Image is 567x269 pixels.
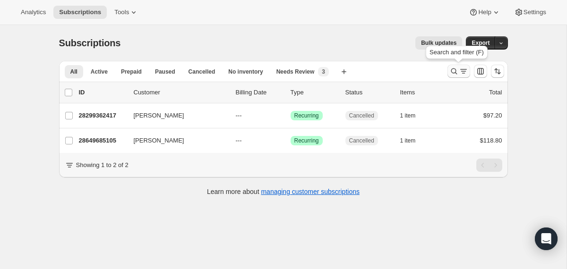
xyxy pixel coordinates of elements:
p: 28299362417 [79,111,126,120]
div: Open Intercom Messenger [535,227,558,250]
a: managing customer subscriptions [261,188,360,195]
span: Analytics [21,8,46,16]
nav: Pagination [476,159,502,172]
span: Tools [114,8,129,16]
span: Active [91,68,108,76]
p: Total [489,88,502,97]
div: IDCustomerBilling DateTypeStatusItemsTotal [79,88,502,97]
button: Subscriptions [53,6,107,19]
button: Create new view [336,65,352,78]
span: Subscriptions [59,38,121,48]
div: 28299362417[PERSON_NAME]---SuccessRecurringCancelled1 item$97.20 [79,109,502,122]
button: Sort the results [491,65,504,78]
span: 1 item [400,112,416,119]
span: Needs Review [276,68,315,76]
span: $118.80 [480,137,502,144]
div: Type [291,88,338,97]
span: Paused [155,68,175,76]
span: Cancelled [349,137,374,144]
span: Subscriptions [59,8,101,16]
span: Cancelled [349,112,374,119]
div: 28649685105[PERSON_NAME]---SuccessRecurringCancelled1 item$118.80 [79,134,502,147]
span: Bulk updates [421,39,456,47]
span: All [70,68,77,76]
span: $97.20 [483,112,502,119]
p: 28649685105 [79,136,126,145]
button: Tools [109,6,144,19]
div: Items [400,88,447,97]
p: ID [79,88,126,97]
button: 1 item [400,134,426,147]
span: No inventory [228,68,263,76]
span: Export [472,39,490,47]
button: Analytics [15,6,52,19]
span: 1 item [400,137,416,144]
span: --- [236,112,242,119]
button: Search and filter results [447,65,470,78]
p: Customer [134,88,228,97]
span: [PERSON_NAME] [134,136,184,145]
button: Export [466,36,495,50]
p: Billing Date [236,88,283,97]
button: Bulk updates [415,36,462,50]
span: Help [478,8,491,16]
p: Showing 1 to 2 of 2 [76,160,129,170]
p: Status [345,88,393,97]
button: Help [463,6,506,19]
span: --- [236,137,242,144]
span: Prepaid [121,68,142,76]
span: Settings [524,8,546,16]
button: [PERSON_NAME] [128,133,223,148]
span: Cancelled [189,68,215,76]
button: 1 item [400,109,426,122]
button: [PERSON_NAME] [128,108,223,123]
span: Recurring [294,112,319,119]
span: Recurring [294,137,319,144]
span: 3 [322,68,325,76]
span: [PERSON_NAME] [134,111,184,120]
button: Customize table column order and visibility [474,65,487,78]
button: Settings [508,6,552,19]
p: Learn more about [207,187,360,196]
